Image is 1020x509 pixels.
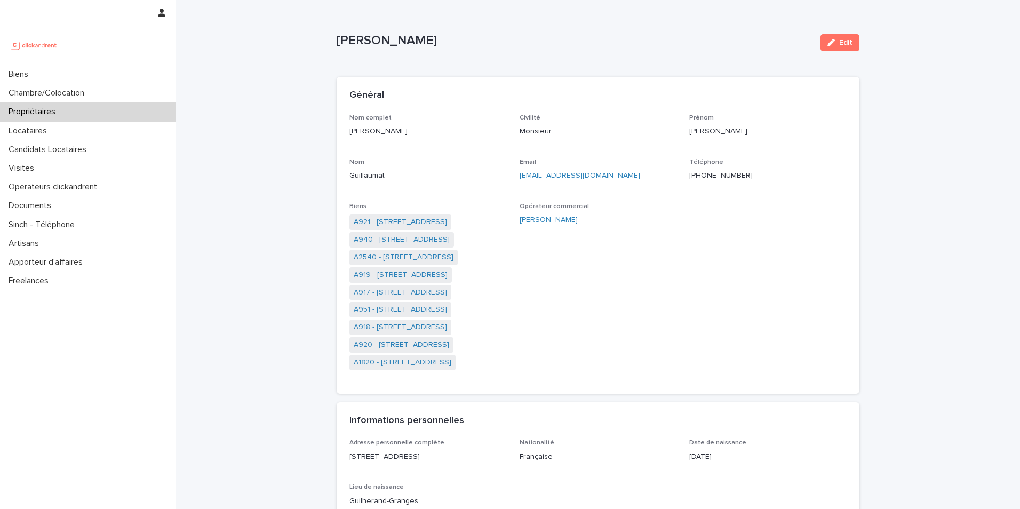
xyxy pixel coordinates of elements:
p: Apporteur d'affaires [4,257,91,267]
a: A919 - [STREET_ADDRESS] [354,269,448,281]
p: Biens [4,69,37,79]
a: A2540 - [STREET_ADDRESS] [354,252,453,263]
span: Nom complet [349,115,392,121]
p: Locataires [4,126,55,136]
span: Edit [839,39,852,46]
span: Biens [349,203,366,210]
p: Candidats Locataires [4,145,95,155]
p: Guillaumat [349,170,507,181]
a: A920 - [STREET_ADDRESS] [354,339,449,351]
a: [EMAIL_ADDRESS][DOMAIN_NAME] [520,172,640,179]
a: [PERSON_NAME] [520,214,578,226]
a: A918 - [STREET_ADDRESS] [354,322,447,333]
img: UCB0brd3T0yccxBKYDjQ [9,35,60,56]
p: Sinch - Téléphone [4,220,83,230]
span: Prénom [689,115,714,121]
span: Email [520,159,536,165]
span: Civilité [520,115,540,121]
span: Lieu de naissance [349,484,404,490]
p: Propriétaires [4,107,64,117]
a: A1820 - [STREET_ADDRESS] [354,357,451,368]
p: [STREET_ADDRESS] [349,451,507,463]
button: Edit [820,34,859,51]
span: Adresse personnelle complète [349,440,444,446]
p: Visites [4,163,43,173]
a: A917 - [STREET_ADDRESS] [354,287,447,298]
a: A951 - [STREET_ADDRESS] [354,304,447,315]
p: [PERSON_NAME] [337,33,812,49]
p: [DATE] [689,451,847,463]
span: Date de naissance [689,440,746,446]
span: Téléphone [689,159,723,165]
span: Nationalité [520,440,554,446]
h2: Général [349,90,384,101]
p: Artisans [4,238,47,249]
p: Monsieur [520,126,677,137]
span: Nom [349,159,364,165]
p: [PERSON_NAME] [689,126,847,137]
p: Freelances [4,276,57,286]
p: Guilherand-Granges [349,496,507,507]
p: Documents [4,201,60,211]
a: A921 - [STREET_ADDRESS] [354,217,447,228]
p: [PERSON_NAME] [349,126,507,137]
p: Chambre/Colocation [4,88,93,98]
span: Opérateur commercial [520,203,589,210]
p: Française [520,451,677,463]
h2: Informations personnelles [349,415,464,427]
a: A940 - [STREET_ADDRESS] [354,234,450,245]
p: [PHONE_NUMBER] [689,170,847,181]
p: Operateurs clickandrent [4,182,106,192]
